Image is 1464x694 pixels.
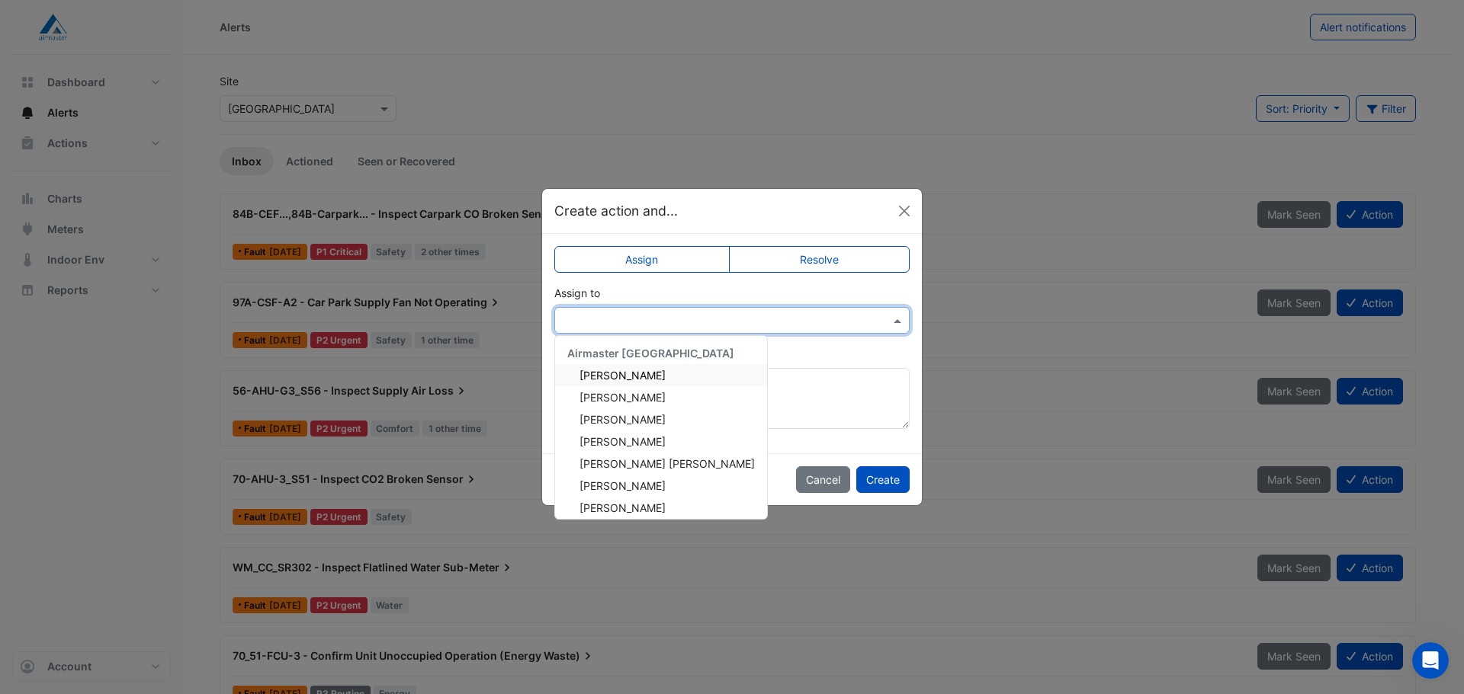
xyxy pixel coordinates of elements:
[796,466,850,493] button: Cancel
[579,479,666,492] span: [PERSON_NAME]
[729,246,910,273] label: Resolve
[567,347,734,360] span: Airmaster [GEOGRAPHIC_DATA]
[579,435,666,448] span: [PERSON_NAME]
[579,369,666,382] span: [PERSON_NAME]
[579,457,755,470] span: [PERSON_NAME] [PERSON_NAME]
[554,285,600,301] label: Assign to
[1412,642,1449,679] iframe: Intercom live chat
[554,201,678,221] h5: Create action and...
[856,466,910,493] button: Create
[554,246,730,273] label: Assign
[579,501,666,514] span: [PERSON_NAME]
[579,413,666,426] span: [PERSON_NAME]
[893,200,916,222] button: Close
[555,336,767,519] div: Options List
[579,391,666,404] span: [PERSON_NAME]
